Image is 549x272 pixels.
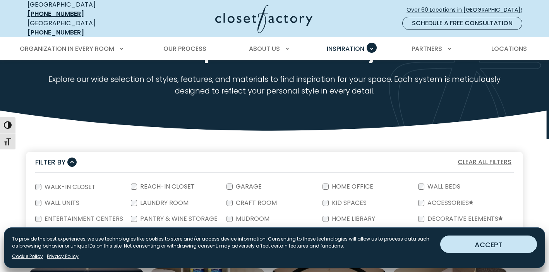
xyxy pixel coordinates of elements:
[41,216,125,222] label: Entertainment Centers
[47,253,79,260] a: Privacy Policy
[233,200,278,206] label: Craft Room
[41,184,97,190] label: Walk-In Closet
[41,200,81,206] label: Wall Units
[137,200,190,206] label: Laundry Room
[163,44,206,53] span: Our Process
[424,184,462,190] label: Wall Beds
[424,216,504,222] label: Decorative Elements
[215,5,312,33] img: Closet Factory Logo
[407,6,528,14] span: Over 60 Locations in [GEOGRAPHIC_DATA]!
[491,44,527,53] span: Locations
[35,156,77,168] button: Filter By
[440,236,537,253] button: ACCEPT
[12,253,43,260] a: Cookie Policy
[137,184,196,190] label: Reach-In Closet
[233,184,263,190] label: Garage
[14,38,535,60] nav: Primary Menu
[329,200,368,206] label: Kid Spaces
[27,28,84,37] a: [PHONE_NUMBER]
[406,3,528,17] a: Over 60 Locations in [GEOGRAPHIC_DATA]!
[233,216,271,222] label: Mudroom
[137,216,219,222] label: Pantry & Wine Storage
[27,19,140,37] div: [GEOGRAPHIC_DATA]
[424,200,475,206] label: Accessories
[47,74,502,97] p: Explore our wide selection of styles, features, and materials to find inspiration for your space....
[12,236,434,249] p: To provide the best experiences, we use technologies like cookies to store and/or access device i...
[329,216,377,222] label: Home Library
[249,44,280,53] span: About Us
[27,9,84,18] a: [PHONE_NUMBER]
[327,44,364,53] span: Inspiration
[455,157,514,167] button: Clear All Filters
[412,44,442,53] span: Partners
[402,17,522,30] a: Schedule a Free Consultation
[26,35,523,64] h1: Inspiration Gallery
[20,44,114,53] span: Organization in Every Room
[329,184,375,190] label: Home Office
